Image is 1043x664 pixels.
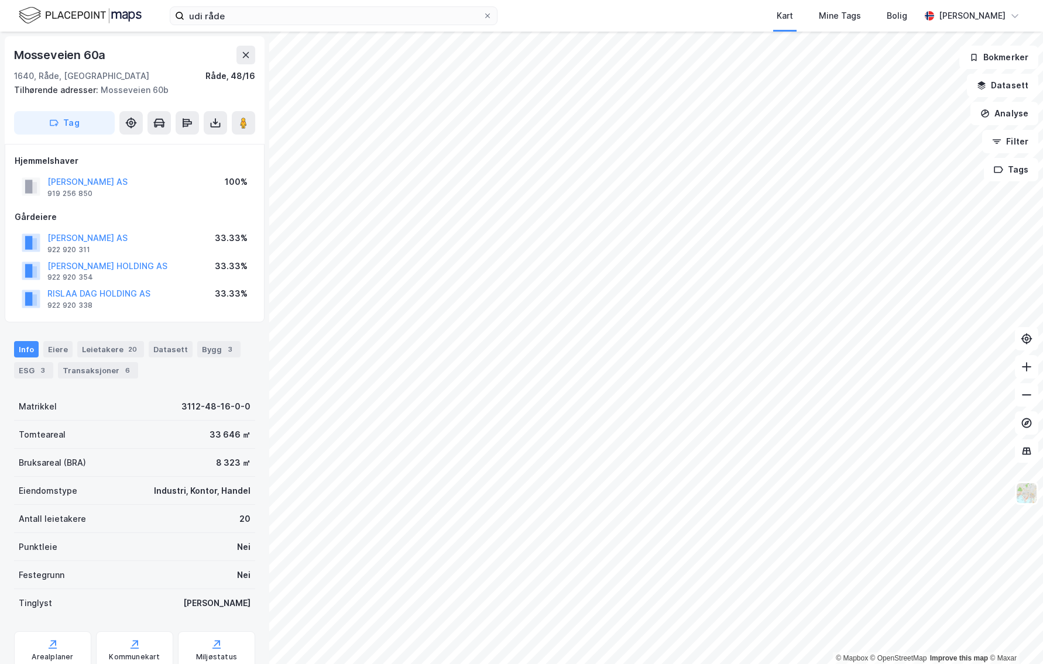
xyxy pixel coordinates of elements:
div: Tinglyst [19,596,52,610]
button: Filter [982,130,1038,153]
div: 20 [126,343,139,355]
div: Bolig [887,9,907,23]
div: Hjemmelshaver [15,154,255,168]
div: Festegrunn [19,568,64,582]
div: Arealplaner [32,652,73,662]
div: Datasett [149,341,193,357]
div: 33.33% [215,287,248,301]
img: Z [1015,482,1038,504]
div: Råde, 48/16 [205,69,255,83]
div: Mosseveien 60a [14,46,108,64]
div: Industri, Kontor, Handel [154,484,251,498]
div: Bygg [197,341,241,357]
a: Improve this map [930,654,988,662]
div: Eiendomstype [19,484,77,498]
div: [PERSON_NAME] [939,9,1006,23]
div: Eiere [43,341,73,357]
button: Tag [14,111,115,135]
div: Nei [237,540,251,554]
div: Kontrollprogram for chat [984,608,1043,664]
div: Mosseveien 60b [14,83,246,97]
div: Antall leietakere [19,512,86,526]
div: 3 [224,343,236,355]
div: [PERSON_NAME] [183,596,251,610]
div: 1640, Råde, [GEOGRAPHIC_DATA] [14,69,149,83]
div: 33 646 ㎡ [210,428,251,442]
div: Kommunekart [109,652,160,662]
div: 3 [37,364,49,376]
a: OpenStreetMap [870,654,927,662]
button: Tags [984,158,1038,181]
div: Mine Tags [819,9,861,23]
div: 3112-48-16-0-0 [181,400,251,414]
div: 922 920 338 [47,301,92,310]
div: Transaksjoner [58,362,138,379]
div: Bruksareal (BRA) [19,456,86,470]
iframe: Chat Widget [984,608,1043,664]
button: Analyse [970,102,1038,125]
div: Matrikkel [19,400,57,414]
input: Søk på adresse, matrikkel, gårdeiere, leietakere eller personer [184,7,483,25]
div: Nei [237,568,251,582]
div: ESG [14,362,53,379]
span: Tilhørende adresser: [14,85,101,95]
button: Datasett [967,74,1038,97]
div: 6 [122,364,133,376]
div: Punktleie [19,540,57,554]
div: Miljøstatus [196,652,237,662]
div: 33.33% [215,231,248,245]
div: Gårdeiere [15,210,255,224]
div: 8 323 ㎡ [216,456,251,470]
div: Kart [777,9,793,23]
div: Info [14,341,39,357]
div: Tomteareal [19,428,66,442]
button: Bokmerker [959,46,1038,69]
div: 922 920 311 [47,245,90,254]
div: 919 256 850 [47,189,92,198]
div: Leietakere [77,341,144,357]
div: 100% [225,175,248,189]
div: 33.33% [215,259,248,273]
div: 20 [239,512,251,526]
div: 922 920 354 [47,273,93,282]
a: Mapbox [836,654,868,662]
img: logo.f888ab2527a4732fd821a326f86c7f29.svg [19,5,142,26]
